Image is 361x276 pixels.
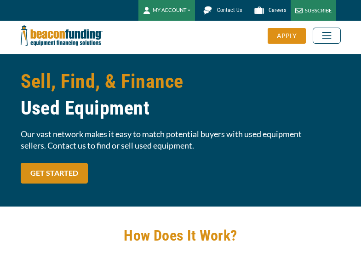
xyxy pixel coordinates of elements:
[269,7,286,13] span: Careers
[21,68,341,121] h1: Sell, Find, & Finance
[21,21,103,51] img: Beacon Funding Corporation logo
[200,2,216,18] img: Beacon Funding chat
[268,28,306,44] div: APPLY
[21,225,341,246] h2: How Does It Work?
[313,28,341,44] button: Toggle navigation
[195,2,246,18] a: Contact Us
[21,128,341,151] span: Our vast network makes it easy to match potential buyers with used equipment sellers. Contact us ...
[21,163,88,184] a: GET STARTED
[268,28,313,44] a: APPLY
[251,2,267,18] img: Beacon Funding Careers
[21,95,341,121] span: Used Equipment
[246,2,291,18] a: Careers
[217,7,242,13] span: Contact Us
